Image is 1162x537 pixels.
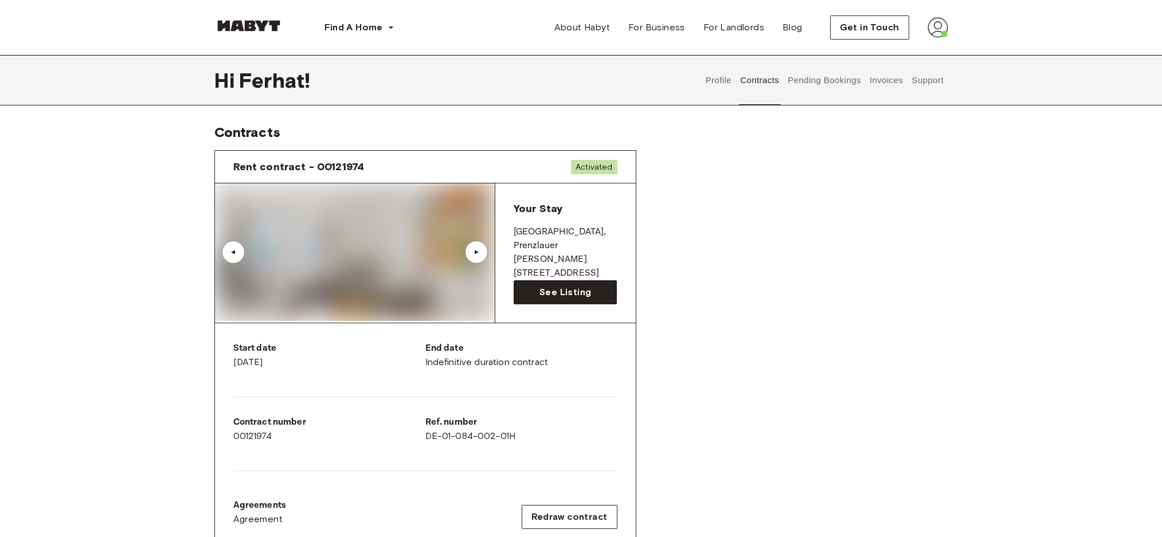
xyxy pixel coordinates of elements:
[787,55,863,105] button: Pending Bookings
[554,21,610,34] span: About Habyt
[571,160,617,174] span: Activated
[324,21,383,34] span: Find A Home
[619,16,694,39] a: For Business
[233,512,287,526] a: Agreement
[830,15,909,40] button: Get in Touch
[471,249,482,256] div: ▲
[694,16,773,39] a: For Landlords
[928,17,948,38] img: avatar
[703,21,764,34] span: For Landlords
[239,68,310,92] span: Ferhat !
[739,55,781,105] button: Contracts
[228,249,239,256] div: ▲
[233,160,365,174] span: Rent contract - 00121974
[315,16,404,39] button: Find A Home
[425,342,617,369] div: Indefinitive duration contract
[514,280,617,304] a: See Listing
[522,505,617,529] button: Redraw contract
[233,499,287,512] p: Agreements
[514,225,617,266] p: [GEOGRAPHIC_DATA] , Prenzlauer [PERSON_NAME]
[773,16,812,39] a: Blog
[514,202,562,215] span: Your Stay
[868,55,904,105] button: Invoices
[425,416,617,429] p: Ref. number
[233,342,425,355] p: Start date
[425,342,617,355] p: End date
[425,416,617,443] div: DE-01-084-002-01H
[233,416,425,429] p: Contract number
[628,21,685,34] span: For Business
[783,21,803,34] span: Blog
[910,55,945,105] button: Support
[840,21,899,34] span: Get in Touch
[233,512,283,526] span: Agreement
[214,68,239,92] span: Hi
[214,20,283,32] img: Habyt
[701,55,948,105] div: user profile tabs
[539,285,591,299] span: See Listing
[545,16,619,39] a: About Habyt
[514,266,617,280] p: [STREET_ADDRESS]
[214,124,280,140] span: Contracts
[704,55,733,105] button: Profile
[215,183,495,321] img: Image of the room
[233,416,425,443] div: 00121974
[531,510,608,524] span: Redraw contract
[233,342,425,369] div: [DATE]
